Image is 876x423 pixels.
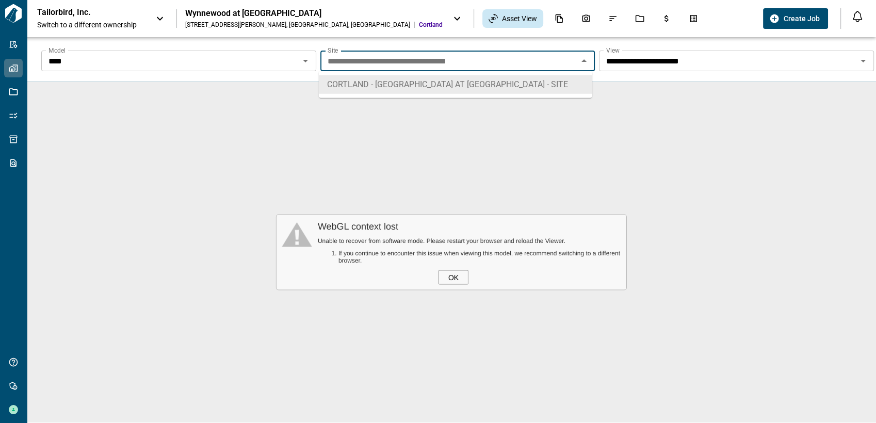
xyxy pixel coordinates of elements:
[784,13,820,24] span: Create Job
[318,237,621,245] div: Unable to recover from software mode. Please restart your browser and reload the Viewer.
[763,8,828,29] button: Create Job
[298,54,313,68] button: Open
[37,20,145,30] span: Switch to a different ownership
[683,10,704,27] div: Takeoff Center
[602,10,624,27] div: Issues & Info
[185,8,443,19] div: Wynnewood at [GEOGRAPHIC_DATA]
[328,46,338,55] label: Site
[548,10,570,27] div: Documents
[606,46,620,55] label: View
[577,54,591,68] button: Close
[319,75,592,94] li: CORTLAND - [GEOGRAPHIC_DATA] AT [GEOGRAPHIC_DATA] - SITE
[48,46,66,55] label: Model
[318,221,621,232] div: WebGL context lost
[502,13,537,24] span: Asset View
[575,10,597,27] div: Photos
[439,270,468,285] div: OK
[482,9,543,28] div: Asset View
[849,8,866,25] button: Open notification feed
[338,250,621,264] li: If you continue to encounter this issue when viewing this model, we recommend switching to a diff...
[419,21,443,29] span: Cortland
[656,10,677,27] div: Budgets
[629,10,651,27] div: Jobs
[37,7,130,18] p: Tailorbird, Inc.
[185,21,410,29] div: [STREET_ADDRESS][PERSON_NAME] , [GEOGRAPHIC_DATA] , [GEOGRAPHIC_DATA]
[856,54,870,68] button: Open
